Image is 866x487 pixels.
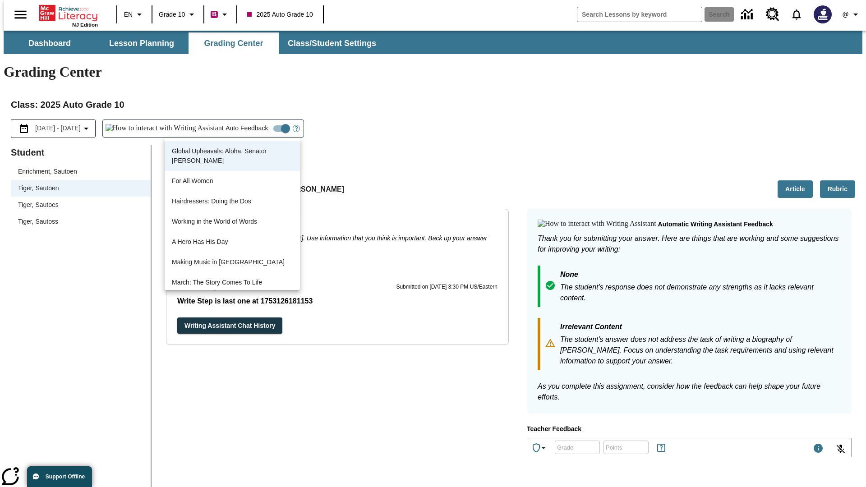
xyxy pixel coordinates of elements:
p: Working in the World of Words [172,217,293,226]
p: For All Women [172,176,293,186]
p: Hairdressers: Doing the Dos [172,197,293,206]
p: Making Music in [GEOGRAPHIC_DATA] [172,257,293,267]
p: Global Upheavals: Aloha, Senator [PERSON_NAME] [172,147,293,165]
p: March: The Story Comes To Life [172,278,293,287]
body: Type your response here. [4,7,132,15]
p: A Hero Has His Day [172,237,293,247]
